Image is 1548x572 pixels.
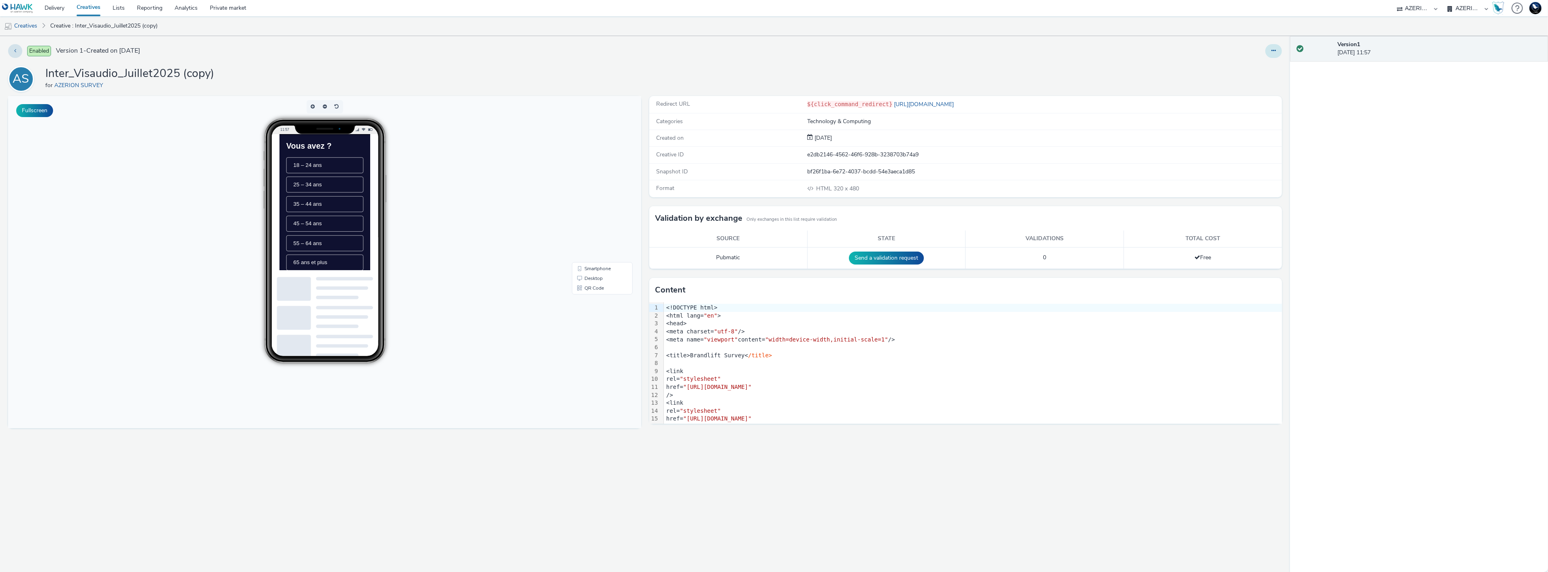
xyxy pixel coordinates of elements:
[664,415,1282,423] div: href=
[664,423,1282,431] div: />
[16,104,53,117] button: Fullscreen
[655,212,743,224] h3: Validation by exchange
[649,231,808,247] th: Source
[565,187,623,197] li: QR Code
[664,399,1282,407] div: <link
[657,184,675,192] span: Format
[813,134,832,142] span: [DATE]
[664,352,1282,360] div: <title>Brandlift Survey<
[807,117,1281,126] div: Technology & Computing
[27,46,51,56] span: Enabled
[680,408,721,414] span: "stylesheet"
[20,152,60,160] span: 55 – 64 ans
[813,134,832,142] div: Creation 11 August 2025, 11:57
[704,312,718,319] span: "en"
[1043,254,1046,261] span: 0
[1124,231,1282,247] th: Total cost
[20,96,60,104] span: 35 – 44 ans
[649,367,659,376] div: 9
[704,336,738,343] span: "viewport"
[10,11,120,24] h1: Vous avez ?
[45,81,54,89] span: for
[680,376,721,382] span: "stylesheet"
[20,179,68,188] span: 65 ans et plus
[45,66,214,81] h1: Inter_Visaudio_Juillet2025 (copy)
[664,312,1282,320] div: <html lang= >
[649,335,659,344] div: 5
[664,304,1282,312] div: <!DOCTYPE html>
[683,415,752,422] span: "[URL][DOMAIN_NAME]"
[649,383,659,391] div: 11
[46,16,162,36] a: Creative : Inter_Visaudio_Juillet2025 (copy)
[649,407,659,415] div: 14
[20,124,60,132] span: 45 – 54 ans
[966,231,1124,247] th: Validations
[683,384,752,390] span: "[URL][DOMAIN_NAME]"
[1337,41,1542,57] div: [DATE] 11:57
[747,216,837,223] small: Only exchanges in this list require validation
[657,117,683,125] span: Categories
[4,22,12,30] img: mobile
[1194,254,1211,261] span: Free
[849,252,924,265] button: Send a validation request
[649,320,659,328] div: 3
[893,100,957,108] a: [URL][DOMAIN_NAME]
[655,284,686,296] h3: Content
[565,177,623,187] li: Desktop
[815,185,859,192] span: 320 x 480
[816,185,834,192] span: HTML
[20,68,60,76] span: 25 – 34 ans
[664,328,1282,336] div: <meta charset= />
[649,304,659,312] div: 1
[664,407,1282,415] div: rel=
[649,312,659,320] div: 2
[649,344,659,352] div: 6
[664,375,1282,383] div: rel=
[657,134,684,142] span: Created on
[8,75,37,83] a: AS
[649,423,659,431] div: 16
[649,375,659,383] div: 10
[649,415,659,423] div: 15
[576,180,595,185] span: Desktop
[657,151,684,158] span: Creative ID
[714,328,738,335] span: "utf-8"
[649,391,659,399] div: 12
[664,367,1282,376] div: <link
[649,247,808,269] td: Pubmatic
[807,231,966,247] th: State
[765,336,888,343] span: "width=device-width,initial-scale=1"
[664,320,1282,328] div: <head>
[20,40,60,49] span: 18 – 24 ans
[657,100,691,108] span: Redirect URL
[807,151,1281,159] div: e2db2146-4562-46f6-928b-3238703b74a9
[272,31,281,36] span: 11:57
[649,328,659,336] div: 4
[1337,41,1360,48] strong: Version 1
[13,68,30,90] div: AS
[649,399,659,407] div: 13
[664,336,1282,344] div: <meta name= content= />
[664,391,1282,399] div: />
[565,168,623,177] li: Smartphone
[664,383,1282,391] div: href=
[1529,2,1542,14] img: Support Hawk
[54,81,106,89] a: AZERION SURVEY
[576,190,596,194] span: QR Code
[807,168,1281,176] div: bf26f1ba-6e72-4037-bcdd-54e3aeca1d85
[1492,2,1504,15] img: Hawk Academy
[649,352,659,360] div: 7
[2,3,33,13] img: undefined Logo
[807,101,893,107] code: ${click_command_redirect}
[1492,2,1507,15] a: Hawk Academy
[748,352,772,359] span: /title>
[56,46,140,55] span: Version 1 - Created on [DATE]
[576,170,603,175] span: Smartphone
[657,168,688,175] span: Snapshot ID
[649,359,659,367] div: 8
